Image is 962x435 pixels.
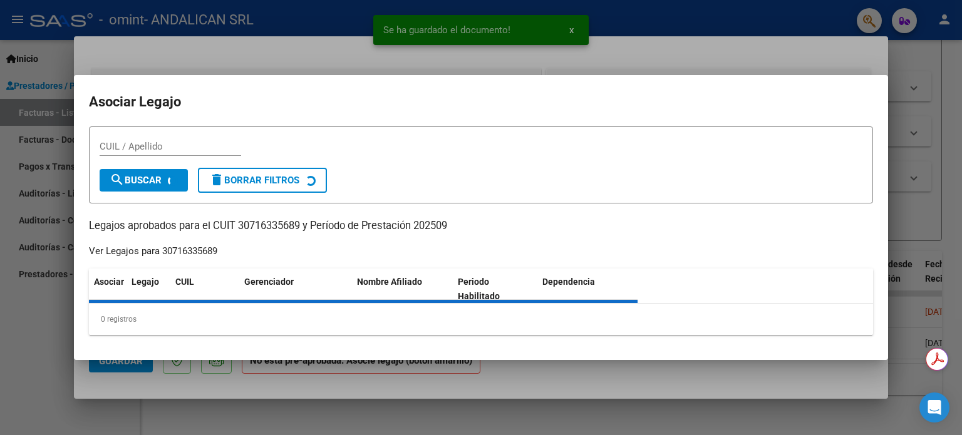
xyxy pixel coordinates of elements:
[209,172,224,187] mat-icon: delete
[453,269,537,310] datatable-header-cell: Periodo Habilitado
[94,277,124,287] span: Asociar
[458,277,500,301] span: Periodo Habilitado
[239,269,352,310] datatable-header-cell: Gerenciador
[100,169,188,192] button: Buscar
[198,168,327,193] button: Borrar Filtros
[127,269,170,310] datatable-header-cell: Legajo
[132,277,159,287] span: Legajo
[89,218,873,234] p: Legajos aprobados para el CUIT 30716335689 y Período de Prestación 202509
[89,244,217,258] div: Ver Legajos para 30716335689
[244,277,294,287] span: Gerenciador
[919,392,949,422] div: Open Intercom Messenger
[89,90,873,114] h2: Asociar Legajo
[110,172,125,187] mat-icon: search
[357,277,422,287] span: Nombre Afiliado
[170,269,239,310] datatable-header-cell: CUIL
[89,304,873,335] div: 0 registros
[542,277,595,287] span: Dependencia
[175,277,194,287] span: CUIL
[110,175,162,186] span: Buscar
[537,269,638,310] datatable-header-cell: Dependencia
[89,269,127,310] datatable-header-cell: Asociar
[352,269,453,310] datatable-header-cell: Nombre Afiliado
[209,175,299,186] span: Borrar Filtros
